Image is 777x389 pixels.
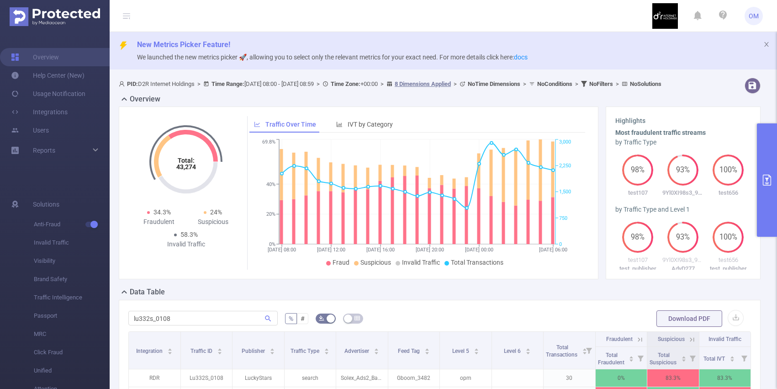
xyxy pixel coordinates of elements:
[128,311,278,325] input: Search...
[242,348,266,354] span: Publisher
[374,347,379,352] div: Sort
[176,163,196,171] tspan: 43,274
[136,348,164,354] span: Integration
[217,351,222,353] i: icon: caret-down
[233,369,284,387] p: LuckyStars
[661,188,706,197] p: 9Yl0XI98s3_99912
[763,41,770,48] i: icon: close
[474,347,479,352] div: Sort
[317,247,345,253] tspan: [DATE] 12:00
[33,147,55,154] span: Reports
[622,234,653,241] span: 98%
[34,215,110,234] span: Anti-Fraud
[11,48,59,66] a: Overview
[378,80,386,87] span: >
[629,355,634,357] i: icon: caret-up
[34,252,110,270] span: Visibility
[452,348,470,354] span: Level 5
[465,247,493,253] tspan: [DATE] 00:00
[699,369,751,387] p: 83.3%
[615,264,661,273] p: test_publisher
[647,369,699,387] p: 83.3%
[763,39,770,49] button: icon: close
[402,259,440,266] span: Invalid Traffic
[33,195,59,213] span: Solutions
[661,256,706,265] p: 9Yl0XI98s3_99912
[539,247,567,253] tspan: [DATE] 06:00
[650,352,678,366] span: Total Suspicious
[474,351,479,353] i: icon: caret-down
[615,138,751,147] div: by Traffic Type
[324,347,329,352] div: Sort
[265,121,316,128] span: Traffic Over Time
[661,264,706,273] p: AdvD277
[559,241,562,247] tspan: 0
[34,270,110,288] span: Brand Safety
[33,141,55,160] a: Reports
[706,256,751,265] p: test656
[634,347,647,369] i: Filter menu
[598,352,626,366] span: Total Fraudulent
[667,234,698,241] span: 93%
[178,157,195,164] tspan: Total:
[129,369,180,387] p: RDR
[34,288,110,307] span: Traffic Intelligence
[606,336,633,342] span: Fraudulent
[301,315,305,322] span: #
[559,215,567,221] tspan: 750
[615,188,661,197] p: test107
[559,163,571,169] tspan: 2,250
[137,53,528,61] span: We launched the new metrics picker 🚀, allowing you to select only the relevant metrics for your e...
[374,351,379,353] i: icon: caret-down
[34,343,110,362] span: Click Fraud
[615,205,751,214] div: by Traffic Type and Level 1
[11,85,85,103] a: Usage Notification
[424,347,430,352] div: Sort
[333,259,349,266] span: Fraud
[526,351,531,353] i: icon: caret-down
[416,247,444,253] tspan: [DATE] 20:00
[34,234,110,252] span: Invalid Traffic
[546,344,579,358] span: Total Transactions
[217,347,222,352] div: Sort
[749,7,759,25] span: OM
[266,181,275,187] tspan: 40%
[269,241,275,247] tspan: 0%
[319,315,324,321] i: icon: bg-colors
[703,356,726,362] span: Total IVT
[504,348,522,354] span: Level 6
[186,217,240,227] div: Suspicious
[613,80,622,87] span: >
[348,121,393,128] span: IVT by Category
[270,347,275,350] i: icon: caret-up
[324,351,329,353] i: icon: caret-down
[268,247,296,253] tspan: [DATE] 08:00
[336,121,343,128] i: icon: bar-chart
[596,369,647,387] p: 0%
[424,347,429,350] i: icon: caret-up
[366,247,395,253] tspan: [DATE] 16:00
[119,41,128,50] i: icon: thunderbolt
[11,121,49,139] a: Users
[324,347,329,350] i: icon: caret-up
[34,362,110,380] span: Unified
[130,287,165,298] h2: Data Table
[354,315,360,321] i: icon: table
[440,369,492,387] p: opm
[388,369,440,387] p: Gboom_3482
[681,355,686,357] i: icon: caret-up
[336,369,388,387] p: Solex_Ads2_Bargainboom
[681,355,687,360] div: Sort
[451,259,503,266] span: Total Transactions
[266,212,275,218] tspan: 20%
[34,325,110,343] span: MRC
[289,315,293,322] span: %
[589,80,613,87] b: No Filters
[11,66,85,85] a: Help Center (New)
[681,358,686,361] i: icon: caret-down
[190,348,214,354] span: Traffic ID
[11,103,68,121] a: Integrations
[559,139,571,145] tspan: 3,000
[159,240,213,249] div: Invalid Traffic
[195,80,203,87] span: >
